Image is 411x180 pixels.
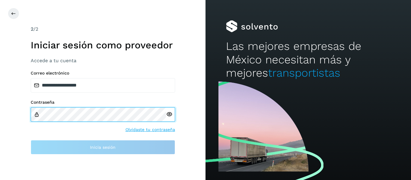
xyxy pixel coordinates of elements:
[268,66,340,79] span: transportistas
[31,39,175,51] h1: Iniciar sesión como proveedor
[31,100,175,105] label: Contraseña
[125,127,175,133] a: Olvidaste tu contraseña
[31,26,33,32] span: 2
[31,71,175,76] label: Correo electrónico
[31,26,175,33] div: /2
[226,40,390,80] h2: Las mejores empresas de México necesitan más y mejores
[31,58,175,63] h3: Accede a tu cuenta
[90,145,116,149] span: Inicia sesión
[31,140,175,154] button: Inicia sesión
